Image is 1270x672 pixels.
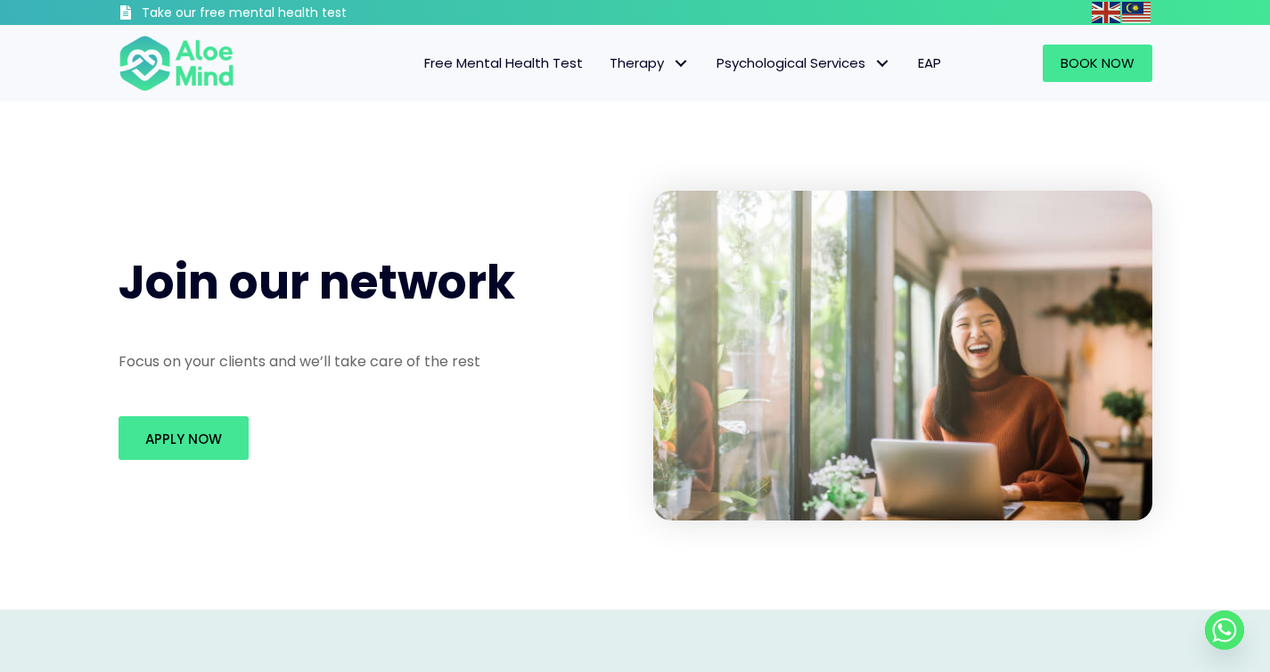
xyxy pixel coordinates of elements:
a: Malay [1122,2,1152,22]
a: Psychological ServicesPsychological Services: submenu [703,45,905,82]
a: Book Now [1043,45,1152,82]
h3: Take our free mental health test [142,4,442,22]
a: Free Mental Health Test [411,45,596,82]
a: Apply Now [119,416,249,460]
img: ms [1122,2,1151,23]
a: Take our free mental health test [119,4,442,25]
span: Therapy [610,53,690,72]
img: Aloe mind Logo [119,34,234,93]
p: Focus on your clients and we’ll take care of the rest [119,351,618,372]
span: Book Now [1061,53,1135,72]
span: Psychological Services [717,53,891,72]
a: Whatsapp [1205,611,1244,650]
span: EAP [918,53,941,72]
img: Happy young asian girl working at a coffee shop with a laptop [653,191,1152,520]
a: TherapyTherapy: submenu [596,45,703,82]
span: Apply Now [145,430,222,448]
span: Join our network [119,250,515,315]
span: Psychological Services: submenu [870,51,896,77]
span: Therapy: submenu [668,51,694,77]
img: en [1092,2,1120,23]
span: Free Mental Health Test [424,53,583,72]
a: English [1092,2,1122,22]
a: EAP [905,45,955,82]
nav: Menu [258,45,955,82]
